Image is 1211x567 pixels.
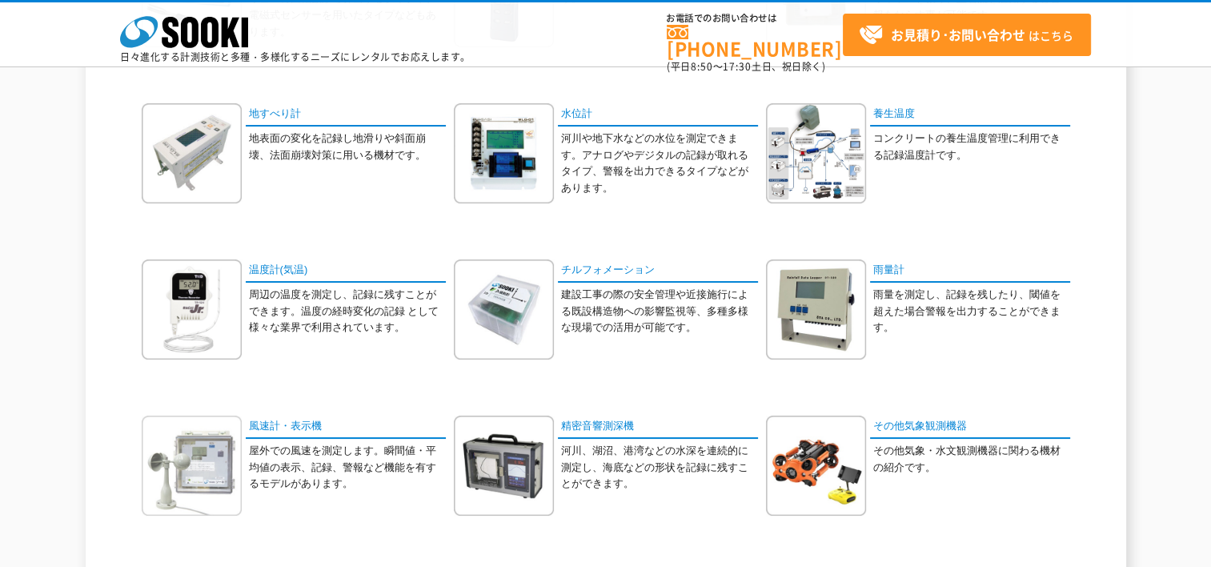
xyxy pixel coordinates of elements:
[766,259,866,360] img: 雨量計
[891,25,1025,44] strong: お見積り･お問い合わせ
[766,103,866,203] img: 養生温度
[558,259,758,283] a: チルフォメーション
[142,103,242,203] img: 地すべり計
[667,59,825,74] span: (平日 ～ 土日、祝日除く)
[249,287,446,336] p: 周辺の温度を測定し、記録に残すことができます。温度の経時変化の記録 として様々な業界で利用されています。
[873,443,1070,477] p: その他気象・水文観測機器に関わる機材の紹介です。
[142,259,242,360] img: 温度計(気温)
[667,14,843,23] span: お電話でのお問い合わせは
[246,416,446,439] a: 風速計・表示機
[454,259,554,360] img: チルフォメーション
[454,103,554,203] img: 水位計
[870,259,1070,283] a: 雨量計
[766,416,866,516] img: その他気象観測機器
[870,103,1070,127] a: 養生温度
[691,59,713,74] span: 8:50
[870,416,1070,439] a: その他気象観測機器
[249,443,446,493] p: 屋外での風速を測定します。瞬間値・平均値の表示、記録、警報など機能を有するモデルがあります。
[859,23,1073,47] span: はこちら
[561,131,758,197] p: 河川や地下水などの水位を測定できます。アナログやデジタルの記録が取れるタイプ、警報を出力できるタイプなどがあります。
[873,131,1070,164] p: コンクリートの養生温度管理に利用できる記録温度計です。
[558,416,758,439] a: 精密音響測深機
[246,103,446,127] a: 地すべり計
[142,416,242,516] img: 風速計・表示機
[246,259,446,283] a: 温度計(気温)
[561,287,758,336] p: 建設工事の際の安全管理や近接施行による既設構造物への影響監視等、多種多様な現場での活用が可能です。
[561,443,758,493] p: 河川、湖沼、港湾などの水深を連続的に測定し、海底などの形状を記録に残すことができます。
[249,131,446,164] p: 地表面の変化を記録し地滑りや斜面崩壊、法面崩壊対策に用いる機材です。
[873,287,1070,336] p: 雨量を測定し、記録を残したり、閾値を超えた場合警報を出力することができます。
[843,14,1091,56] a: お見積り･お問い合わせはこちら
[454,416,554,516] img: 精密音響測深機
[723,59,752,74] span: 17:30
[120,52,471,62] p: 日々進化する計測技術と多種・多様化するニーズにレンタルでお応えします。
[558,103,758,127] a: 水位計
[667,25,843,58] a: [PHONE_NUMBER]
